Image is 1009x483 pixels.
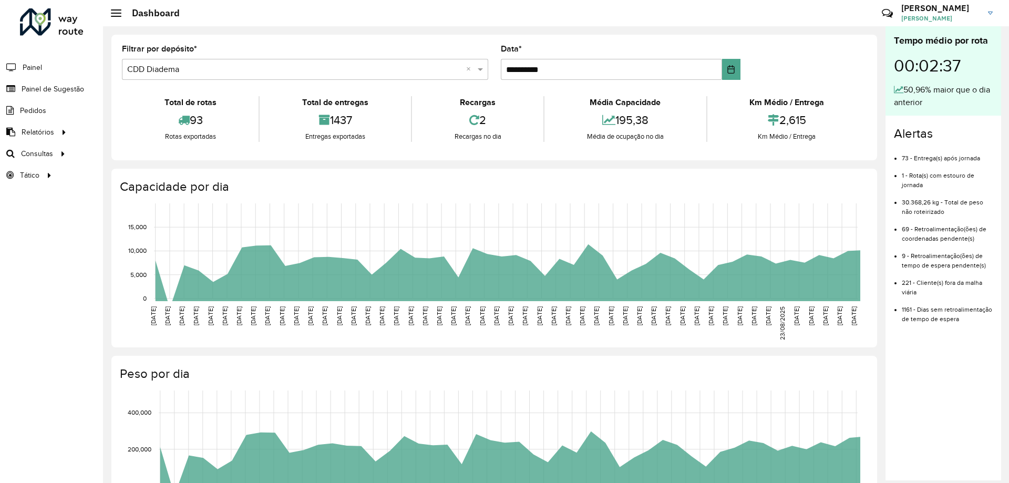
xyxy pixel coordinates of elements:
[608,306,614,325] text: [DATE]
[262,131,408,142] div: Entregas exportadas
[479,306,486,325] text: [DATE]
[250,306,256,325] text: [DATE]
[902,270,993,297] li: 221 - Cliente(s) fora da malha viária
[521,306,528,325] text: [DATE]
[550,306,557,325] text: [DATE]
[436,306,442,325] text: [DATE]
[793,306,800,325] text: [DATE]
[164,306,171,325] text: [DATE]
[20,105,46,116] span: Pedidos
[722,306,728,325] text: [DATE]
[23,62,42,73] span: Painel
[547,96,703,109] div: Média Capacidade
[579,306,585,325] text: [DATE]
[710,96,864,109] div: Km Médio / Entrega
[128,223,147,230] text: 15,000
[125,131,256,142] div: Rotas exportadas
[822,306,829,325] text: [DATE]
[710,131,864,142] div: Km Médio / Entrega
[736,306,743,325] text: [DATE]
[120,179,867,194] h4: Capacidade por dia
[336,306,343,325] text: [DATE]
[128,446,151,453] text: 200,000
[122,43,197,55] label: Filtrar por depósito
[902,297,993,324] li: 1161 - Dias sem retroalimentação de tempo de espera
[564,306,571,325] text: [DATE]
[178,306,185,325] text: [DATE]
[364,306,371,325] text: [DATE]
[902,243,993,270] li: 9 - Retroalimentação(ões) de tempo de espera pendente(s)
[192,306,199,325] text: [DATE]
[902,190,993,217] li: 30.368,26 kg - Total de peso não roteirizado
[650,306,657,325] text: [DATE]
[894,126,993,141] h4: Alertas
[710,109,864,131] div: 2,615
[636,306,643,325] text: [DATE]
[876,2,899,25] a: Contato Rápido
[450,306,457,325] text: [DATE]
[836,306,843,325] text: [DATE]
[707,306,714,325] text: [DATE]
[207,306,214,325] text: [DATE]
[128,409,151,416] text: 400,000
[894,84,993,109] div: 50,96% maior que o dia anterior
[264,306,271,325] text: [DATE]
[466,63,475,76] span: Clear all
[128,248,147,254] text: 10,000
[307,306,314,325] text: [DATE]
[493,306,500,325] text: [DATE]
[378,306,385,325] text: [DATE]
[415,109,541,131] div: 2
[125,96,256,109] div: Total de rotas
[150,306,157,325] text: [DATE]
[593,306,600,325] text: [DATE]
[547,109,703,131] div: 195,38
[293,306,300,325] text: [DATE]
[121,7,180,19] h2: Dashboard
[902,163,993,190] li: 1 - Rota(s) com estouro de jornada
[393,306,399,325] text: [DATE]
[902,146,993,163] li: 73 - Entrega(s) após jornada
[808,306,815,325] text: [DATE]
[120,366,867,382] h4: Peso por dia
[464,306,471,325] text: [DATE]
[235,306,242,325] text: [DATE]
[22,127,54,138] span: Relatórios
[622,306,629,325] text: [DATE]
[21,148,53,159] span: Consultas
[143,295,147,302] text: 0
[850,306,857,325] text: [DATE]
[894,34,993,48] div: Tempo médio por rota
[262,109,408,131] div: 1437
[130,271,147,278] text: 5,000
[421,306,428,325] text: [DATE]
[350,306,357,325] text: [DATE]
[901,14,980,23] span: [PERSON_NAME]
[693,306,700,325] text: [DATE]
[415,131,541,142] div: Recargas no dia
[221,306,228,325] text: [DATE]
[507,306,514,325] text: [DATE]
[125,109,256,131] div: 93
[547,131,703,142] div: Média de ocupação no dia
[901,3,980,13] h3: [PERSON_NAME]
[765,306,771,325] text: [DATE]
[415,96,541,109] div: Recargas
[536,306,543,325] text: [DATE]
[262,96,408,109] div: Total de entregas
[894,48,993,84] div: 00:02:37
[501,43,522,55] label: Data
[664,306,671,325] text: [DATE]
[321,306,328,325] text: [DATE]
[20,170,39,181] span: Tático
[279,306,285,325] text: [DATE]
[722,59,740,80] button: Choose Date
[22,84,84,95] span: Painel de Sugestão
[407,306,414,325] text: [DATE]
[902,217,993,243] li: 69 - Retroalimentação(ões) de coordenadas pendente(s)
[750,306,757,325] text: [DATE]
[779,306,786,340] text: 23/08/2025
[679,306,686,325] text: [DATE]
